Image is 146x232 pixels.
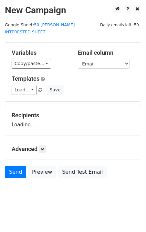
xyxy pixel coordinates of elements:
a: Copy/paste... [12,59,51,69]
a: Load... [12,85,36,95]
a: Send Test Email [58,166,107,178]
h5: Variables [12,49,68,56]
button: Save [47,85,63,95]
h2: New Campaign [5,5,141,16]
h5: Advanced [12,145,134,153]
h5: Email column [78,49,134,56]
span: Daily emails left: 50 [98,21,141,29]
a: Send [5,166,26,178]
div: Loading... [12,112,134,129]
a: Preview [28,166,56,178]
small: Google Sheet: [5,22,75,35]
a: 50 [PERSON_NAME] INTERESTED SHEET [5,22,75,35]
a: Daily emails left: 50 [98,22,141,27]
h5: Recipients [12,112,134,119]
a: Templates [12,75,39,82]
